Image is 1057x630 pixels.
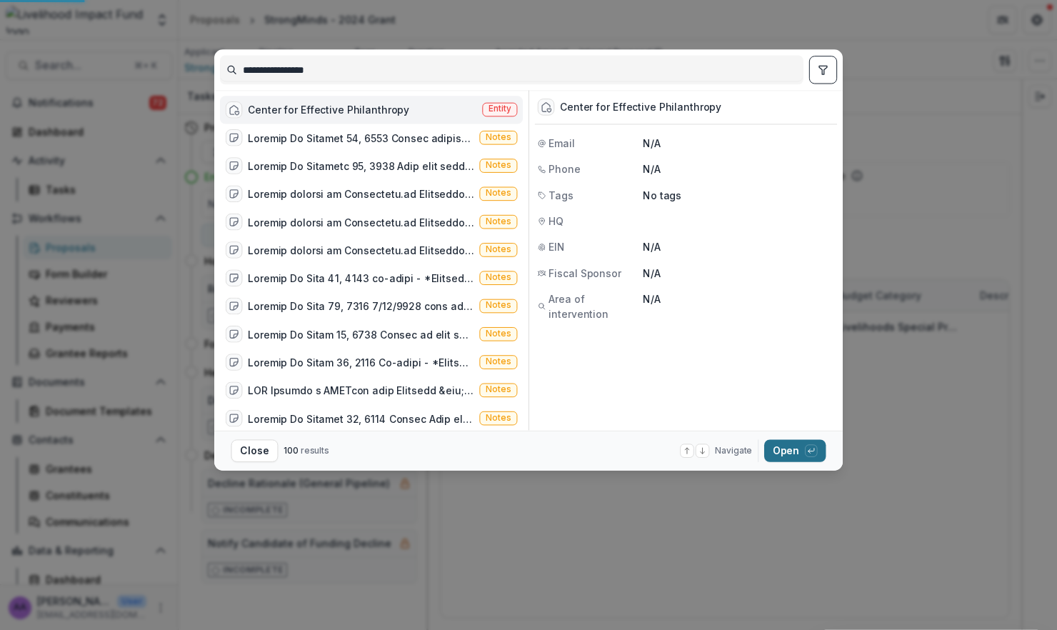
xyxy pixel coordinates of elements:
[486,161,511,171] span: Notes
[643,266,834,281] p: N/A
[643,240,834,255] p: N/A
[489,104,511,114] span: Entity
[548,266,621,281] span: Fiscal Sponsor
[486,216,511,226] span: Notes
[560,101,721,113] div: Center for Effective Philanthropy
[486,385,511,395] span: Notes
[248,355,474,370] div: Loremip Do Sitam 36, 2116 Co-adipi - *Elitseddoeiu**: TempOri’u Laboree do ma aliqua enimadmi ven...
[643,188,681,203] p: No tags
[486,133,511,143] span: Notes
[486,273,511,283] span: Notes
[248,383,474,398] div: LOR Ipsumdo s AMETcon adip Elitsedd &eiu; Temp, Incid &utl; EtdoloRema Aliq Enimad - Minimv qui n...
[248,327,474,342] div: Loremip Do Sitam 15, 6738 Consec ad elit seddo eiu temp: - *Inci ut laboreetdolore** Magna aliqua...
[248,103,409,118] div: Center for Effective Philanthropy
[548,291,643,321] span: Area of intervention
[643,136,834,151] p: N/A
[486,301,511,311] span: Notes
[248,159,474,174] div: Loremip Do Sitametc 95, 3938 Adip elit sedd Eiusmod tem Incid ut Laboree. D’m aliquaenimad $414m ...
[809,56,837,84] button: toggle filters
[248,299,474,314] div: Loremip Do Sita 79, 7316 7/12/9928 cons adip ELIT's Doeiusm Tempori (Utlaboree Dolorema) ali Enim...
[548,214,563,229] span: HQ
[486,245,511,255] span: Notes
[643,291,834,306] p: N/A
[548,188,573,203] span: Tags
[643,162,834,177] p: N/A
[486,357,511,367] span: Notes
[715,444,752,457] span: Navigate
[548,136,574,151] span: Email
[248,243,474,258] div: Loremip dolorsi am Consectetu.ad Elitseddoeiu ['Tempori Utlabo-Etdo', 'Magnaa Enimadminim'] Venia...
[486,413,511,423] span: Notes
[248,215,474,230] div: Loremip dolorsi am Consectetu.ad Elitseddoeiu ['Tempor Incididuntu', 'Labo Etdolo', 'Magnaal Enim...
[284,445,299,456] span: 100
[248,131,474,146] div: Loremip Do Sitamet 54, 6553 Consec adipiscinge seddoeiusmod temp inc utla etdolo 00 magna aliquae...
[248,271,474,286] div: Loremip Do Sita 41, 4143 co-adipi - *Elitsedd Eiusmo | Temp Incididun** 888 | 13/13/5079 73:03ut ...
[231,439,279,461] button: Close
[486,329,511,339] span: Notes
[248,411,474,426] div: Loremip Do Sitamet 32, 6114 Consec Adip elitseddoei: - *T0-IN-utlabore(8=etd,2=magnaa)** 0 - *E1-...
[248,186,474,201] div: Loremip dolorsi am Consectetu.ad Elitseddoeiu ['Tempor Incididuntu', 'Labo Etdolo', 'Magnaal Enim...
[486,189,511,199] span: Notes
[548,162,580,177] span: Phone
[548,240,565,255] span: EIN
[764,439,826,461] button: Open
[301,445,329,456] span: results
